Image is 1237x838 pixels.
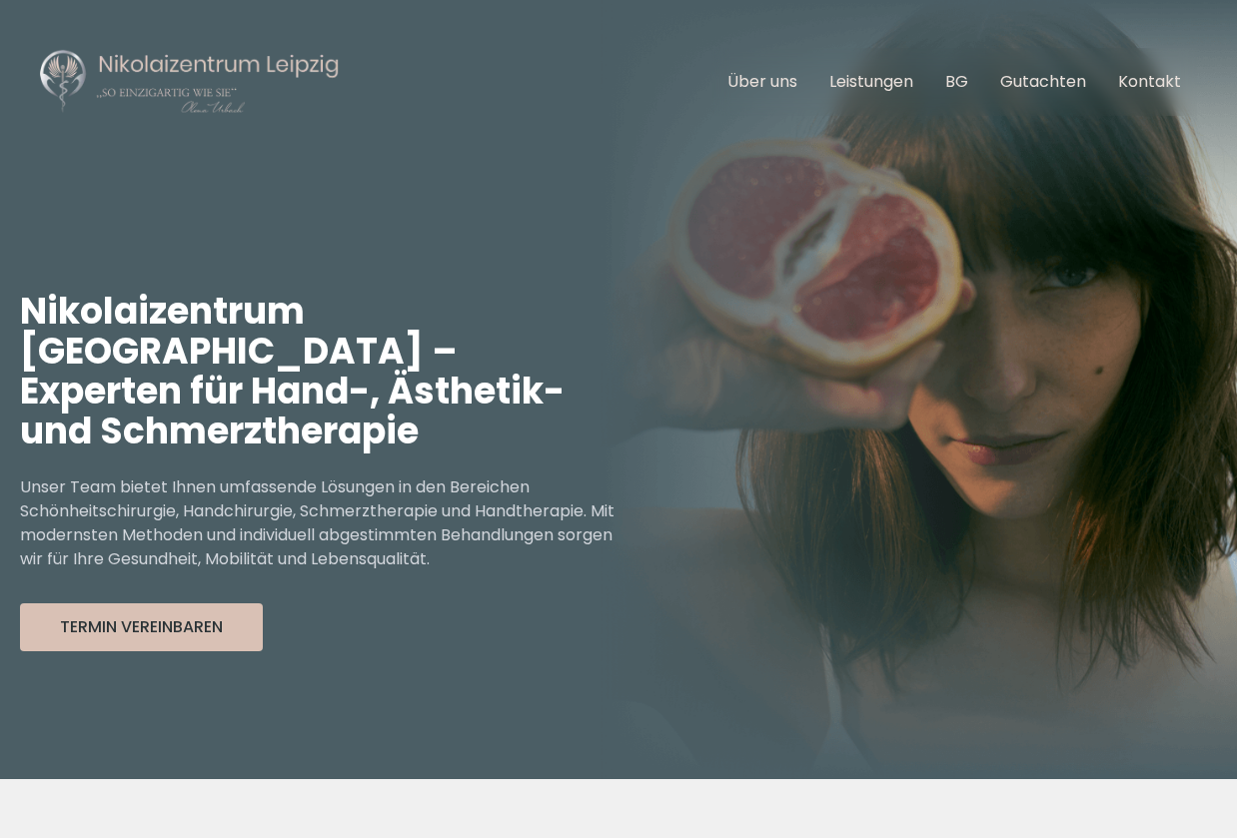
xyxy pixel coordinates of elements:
[20,292,618,451] h1: Nikolaizentrum [GEOGRAPHIC_DATA] – Experten für Hand-, Ästhetik- und Schmerztherapie
[829,70,913,93] a: Leistungen
[40,48,340,116] img: Nikolaizentrum Leipzig Logo
[20,603,263,651] button: Termin Vereinbaren
[20,475,618,571] p: Unser Team bietet Ihnen umfassende Lösungen in den Bereichen Schönheitschirurgie, Handchirurgie, ...
[1000,70,1086,93] a: Gutachten
[945,70,968,93] a: BG
[1118,70,1181,93] a: Kontakt
[727,70,797,93] a: Über uns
